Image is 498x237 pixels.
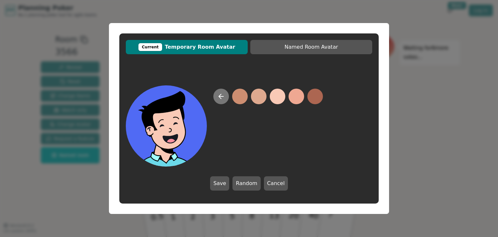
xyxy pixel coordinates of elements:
[232,176,260,191] button: Random
[264,176,288,191] button: Cancel
[126,40,248,54] button: CurrentTemporary Room Avatar
[129,43,244,51] span: Temporary Room Avatar
[250,40,372,54] button: Named Room Avatar
[138,43,162,51] div: Current
[210,176,229,191] button: Save
[254,43,369,51] span: Named Room Avatar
